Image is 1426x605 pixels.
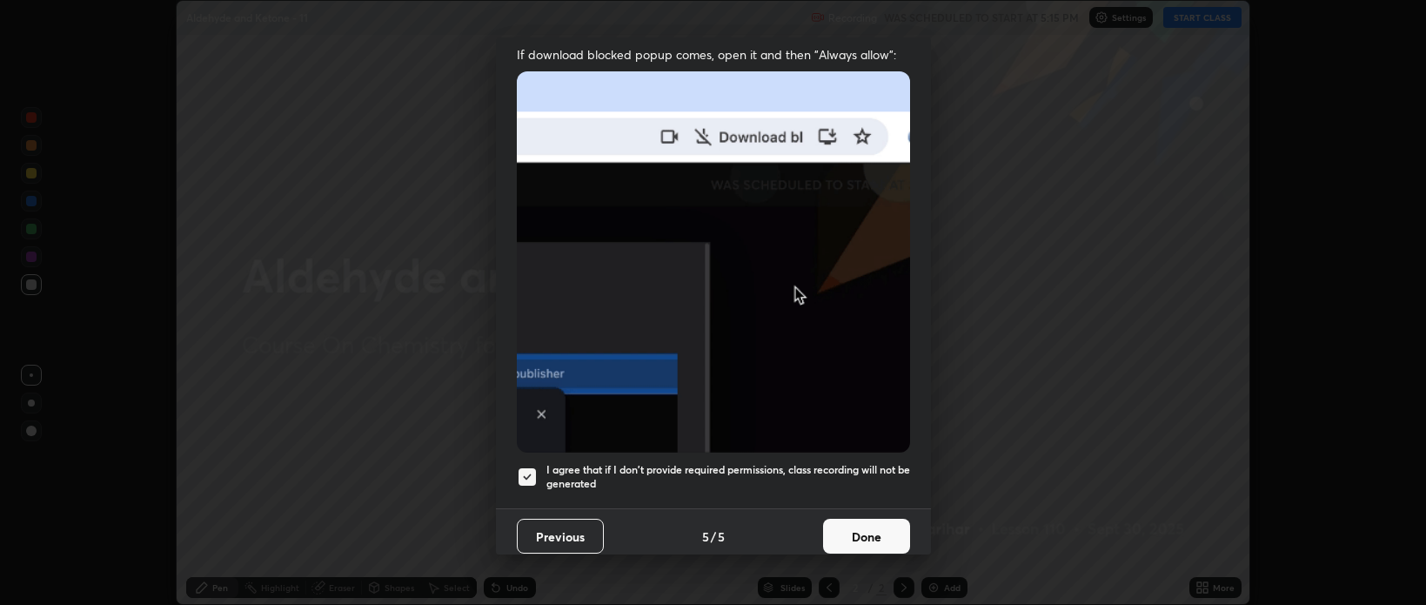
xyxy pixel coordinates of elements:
[546,463,910,490] h5: I agree that if I don't provide required permissions, class recording will not be generated
[517,71,910,452] img: downloads-permission-blocked.gif
[823,519,910,554] button: Done
[702,528,709,546] h4: 5
[711,528,716,546] h4: /
[718,528,725,546] h4: 5
[517,46,910,63] span: If download blocked popup comes, open it and then "Always allow":
[517,519,604,554] button: Previous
